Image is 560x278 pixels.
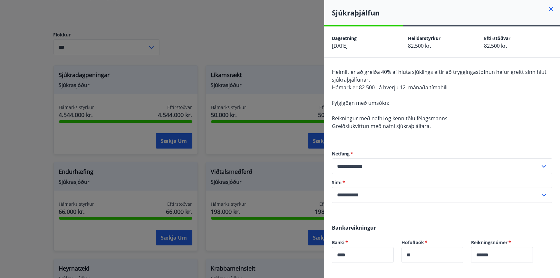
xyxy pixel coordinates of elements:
[332,179,552,186] label: Sími
[332,84,449,91] span: Hámark er 82.500.- á hverju 12. mánaða tímabili.
[332,8,560,17] h4: Sjúkraþjálfun
[332,123,431,130] span: Greiðslukvittun með nafni sjúkraþjálfara.
[332,115,448,122] span: Reikningur með nafni og kennitölu félagsmanns
[332,42,348,49] span: [DATE]
[471,239,533,246] label: Reikningsnúmer
[484,42,507,49] span: 82.500 kr.
[332,239,394,246] label: Banki
[332,224,376,231] span: Bankareikningur
[332,35,357,41] span: Dagsetning
[332,68,546,83] span: Heimilt er að greiða 40% af hluta sjúklings eftir að tryggingastofnun hefur greitt sinn hlut sjúk...
[332,151,552,157] label: Netfang
[484,35,510,41] span: Eftirstöðvar
[408,35,440,41] span: Heildarstyrkur
[408,42,431,49] span: 82.500 kr.
[332,99,389,106] span: Fylgigögn með umsókn:
[401,239,463,246] label: Höfuðbók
